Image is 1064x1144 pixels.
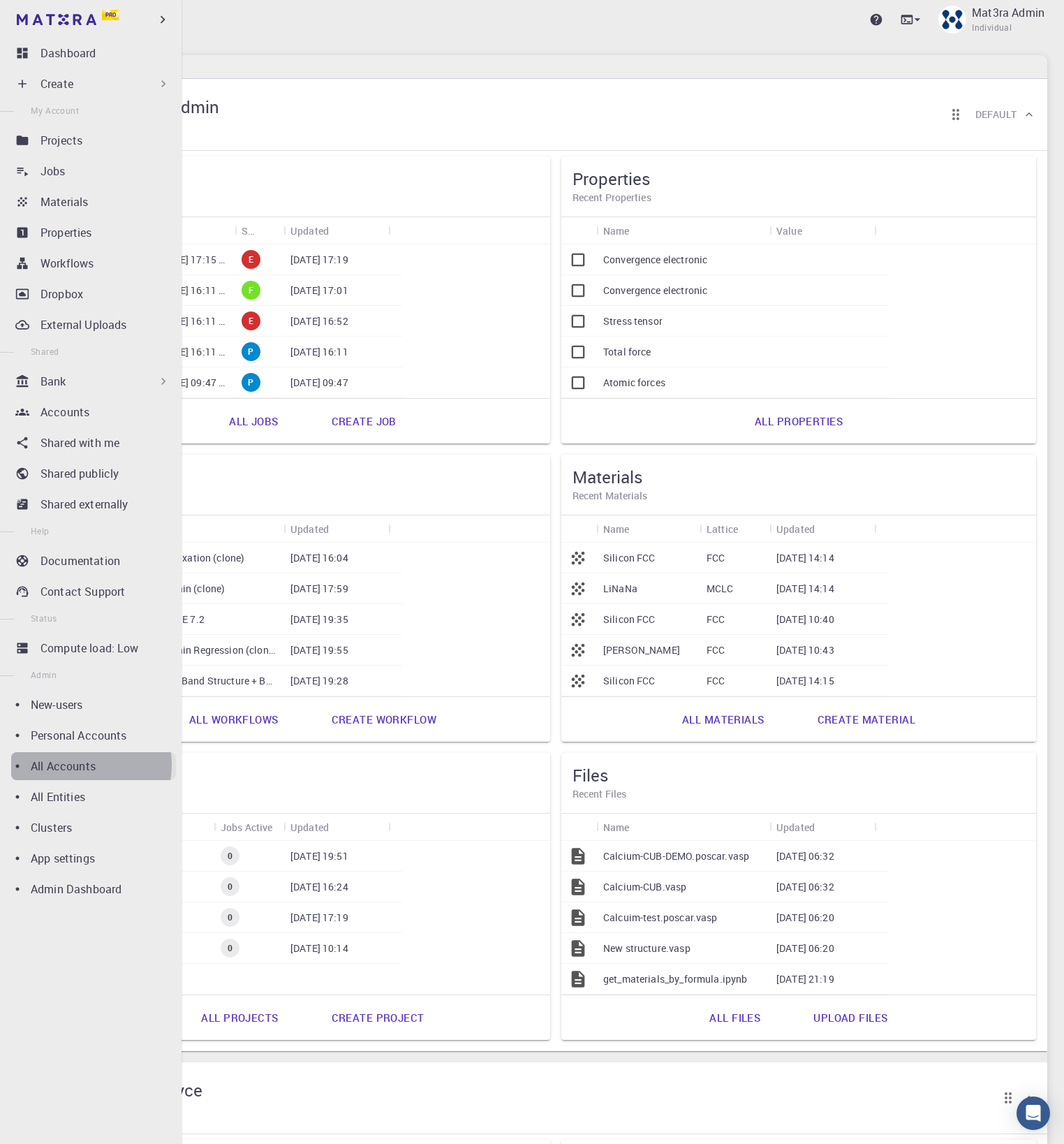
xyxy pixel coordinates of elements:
div: Status [242,217,254,244]
h6: Recent Projects [87,786,539,802]
p: Convergence electronic [603,253,707,267]
p: Dropbox [40,286,83,302]
div: Bank [11,367,176,395]
p: New structure.vasp [603,941,690,955]
p: [DATE] 16:04 [290,551,348,565]
button: Sort [254,219,276,242]
p: [DATE] 14:15 [776,674,834,688]
div: Name [596,217,769,244]
p: [DATE] 19:35 [290,613,348,626]
div: Status [235,217,283,244]
div: Icon [561,217,596,244]
p: Mat3ra Admin [972,4,1044,21]
div: Open Intercom Messenger [1017,1097,1050,1130]
div: Name [603,814,630,841]
p: Documentation [40,552,120,569]
button: Sort [329,219,351,242]
button: Sort [738,518,760,540]
a: App settings [11,844,176,872]
div: Lattice [700,515,769,543]
div: Updated [769,814,874,841]
a: Create job [316,404,412,438]
h6: Default [975,107,1017,122]
h5: Files [572,764,1025,786]
p: FCC [707,551,725,565]
span: Support [29,10,80,22]
div: Updated [283,814,388,841]
a: Create project [316,1001,440,1034]
a: All Accounts [11,752,176,780]
p: External Uploads [40,316,126,333]
h5: Jobs [87,168,539,190]
a: All jobs [214,404,293,438]
div: finished [242,281,260,300]
p: [DATE] 16:11 [290,345,348,359]
p: [DATE] 16:24 [290,880,348,894]
button: Sort [630,518,652,540]
p: [DATE] 06:20 [776,911,834,925]
span: 0 [222,942,238,954]
a: Upload files [798,1001,903,1034]
p: [DATE] 17:59 [290,582,348,596]
p: Clusters [31,819,72,836]
span: E [243,315,259,327]
div: Mat3ra AdminMat3ra AdminIndividualReorder cardsDefault [64,151,1047,1051]
span: Admin [31,669,57,680]
a: All properties [739,404,858,438]
p: [DATE] 19:28 [290,674,348,688]
div: Value [769,217,874,244]
div: pre-submission [242,373,260,392]
a: Materials [11,188,176,216]
p: [DATE] 14:14 [776,582,834,596]
button: Sort [815,518,837,540]
p: Calcium-CUB.vasp [603,880,686,894]
p: [DATE] 14:14 [776,551,834,565]
span: 0 [222,850,238,862]
h5: Workflows [87,466,539,488]
p: Convergence electronic [603,284,707,298]
p: FCC [707,643,725,657]
h6: Recent Properties [572,190,1025,205]
div: Name [110,814,214,841]
div: Updated [283,217,388,244]
span: E [243,254,259,265]
p: [DATE] 06:32 [776,849,834,863]
p: Calcuim-test.poscar.vasp [603,911,718,925]
span: Shared [31,346,59,357]
a: New-users [11,691,176,719]
div: Value [776,217,802,244]
p: [DATE] 17:19 [290,253,348,267]
p: Silicon FCC [603,613,656,626]
div: Updated [283,515,388,543]
div: Name [596,814,769,841]
button: Sort [630,816,652,838]
p: Silicon FCC [603,551,656,565]
p: Shared externally [40,496,128,513]
p: [DATE] 21:19 [776,972,834,986]
p: All Accounts [31,758,96,775]
a: Personal Accounts [11,721,176,749]
a: All files [694,1001,776,1034]
p: Projects [40,132,82,149]
p: Dashboard [40,45,96,61]
p: Personal Accounts [31,727,127,744]
button: Sort [329,518,351,540]
p: [DATE] 17:01 [290,284,348,298]
a: Projects [11,126,176,154]
p: Properties [40,224,92,241]
p: Contact Support [40,583,125,600]
span: F [243,284,259,296]
span: 0 [222,881,238,893]
p: New-users [31,696,82,713]
div: Updated [769,515,874,543]
a: Accounts [11,398,176,426]
h5: Properties [572,168,1025,190]
p: Silicon FCC [603,674,656,688]
div: Mat3ra AdminMat3ra AdminIndividualReorder cardsDefault [64,79,1047,151]
p: [DATE] 16:52 [290,314,348,328]
a: Shared with me [11,429,176,457]
h6: Recent Jobs [87,190,539,205]
img: Mat3ra Admin [938,6,966,34]
p: Shared publicly [40,465,119,482]
p: Python ML Train Regression (clone) (clone) [117,643,276,657]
